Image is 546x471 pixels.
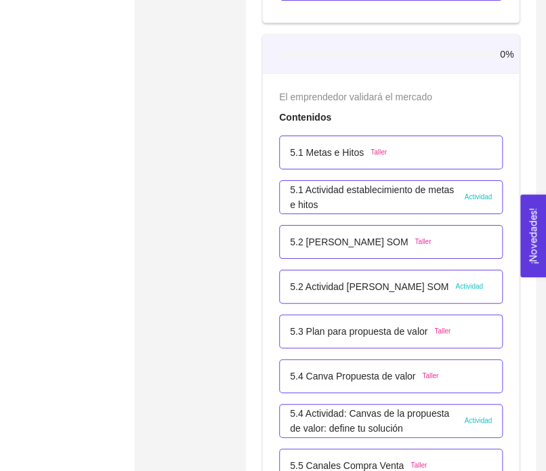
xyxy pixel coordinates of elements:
[290,406,457,436] p: 5.4 Actividad: Canvas de la propuesta de valor: define tu solución
[279,112,331,123] strong: Contenidos
[464,192,492,203] span: Actividad
[500,49,519,59] span: 0%
[415,237,431,247] span: Taller
[520,194,546,277] button: Open Feedback Widget
[290,369,415,384] p: 5.4 Canva Propuesta de valor
[290,145,364,160] p: 5.1 Metas e Hitos
[290,234,408,249] p: 5.2 [PERSON_NAME] SOM
[279,91,432,102] span: El emprendedor validará el mercado
[464,415,492,426] span: Actividad
[290,324,427,339] p: 5.3 Plan para propuesta de valor
[290,279,448,294] p: 5.2 Actividad [PERSON_NAME] SOM
[411,460,427,471] span: Taller
[422,371,438,382] span: Taller
[371,147,387,158] span: Taller
[455,281,483,292] span: Actividad
[290,182,457,212] p: 5.1 Actividad establecimiento de metas e hitos
[434,326,450,337] span: Taller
